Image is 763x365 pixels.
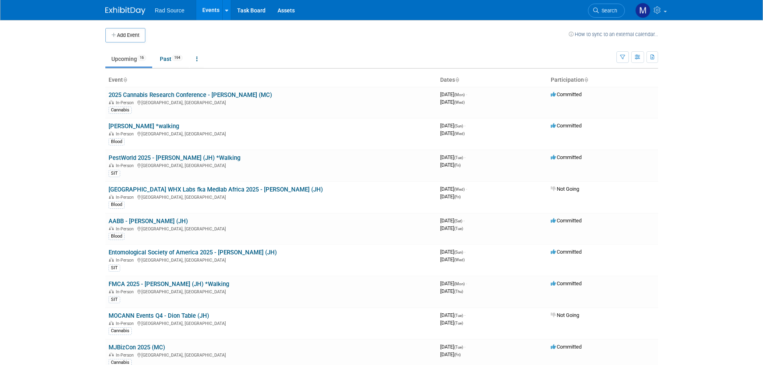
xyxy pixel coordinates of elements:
div: Blood [109,233,125,240]
a: Upcoming16 [105,51,152,67]
a: PestWorld 2025 - [PERSON_NAME] (JH) *Walking [109,154,240,161]
span: Not Going [551,312,579,318]
span: Search [599,8,617,14]
span: - [466,186,467,192]
span: [DATE] [440,186,467,192]
a: How to sync to an external calendar... [569,31,658,37]
span: Committed [551,154,582,160]
span: - [464,344,465,350]
img: In-Person Event [109,289,114,293]
div: [GEOGRAPHIC_DATA], [GEOGRAPHIC_DATA] [109,320,434,326]
th: Event [105,73,437,87]
span: (Fri) [454,353,461,357]
span: [DATE] [440,130,465,136]
img: In-Person Event [109,226,114,230]
span: Rad Source [155,7,185,14]
span: In-Person [116,353,136,358]
span: (Fri) [454,195,461,199]
span: (Tue) [454,345,463,349]
a: MJBizCon 2025 (MC) [109,344,165,351]
a: [GEOGRAPHIC_DATA] WHX Labs fka Medlab Africa 2025 - [PERSON_NAME] (JH) [109,186,323,193]
span: Committed [551,123,582,129]
span: In-Person [116,163,136,168]
span: Committed [551,91,582,97]
span: 194 [172,55,183,61]
div: [GEOGRAPHIC_DATA], [GEOGRAPHIC_DATA] [109,225,434,232]
span: - [464,154,465,160]
a: Sort by Event Name [123,77,127,83]
span: 16 [137,55,146,61]
img: Madison Coleman [635,3,650,18]
div: [GEOGRAPHIC_DATA], [GEOGRAPHIC_DATA] [109,288,434,294]
img: In-Person Event [109,100,114,104]
a: Entomological Society of America 2025 - [PERSON_NAME] (JH) [109,249,277,256]
div: Blood [109,201,125,208]
span: - [464,249,465,255]
span: In-Person [116,195,136,200]
span: (Sun) [454,250,463,254]
a: [PERSON_NAME] *walking [109,123,179,130]
span: [DATE] [440,91,467,97]
span: (Sat) [454,219,462,223]
img: ExhibitDay [105,7,145,15]
a: AABB - [PERSON_NAME] (JH) [109,218,188,225]
span: In-Person [116,131,136,137]
button: Add Event [105,28,145,42]
a: Sort by Start Date [455,77,459,83]
span: (Wed) [454,187,465,192]
span: [DATE] [440,194,461,200]
span: (Fri) [454,163,461,167]
img: In-Person Event [109,321,114,325]
div: [GEOGRAPHIC_DATA], [GEOGRAPHIC_DATA] [109,351,434,358]
div: Cannabis [109,107,132,114]
span: Committed [551,344,582,350]
span: [DATE] [440,320,463,326]
span: [DATE] [440,123,465,129]
div: SIT [109,296,120,303]
span: In-Person [116,321,136,326]
span: (Tue) [454,226,463,231]
div: [GEOGRAPHIC_DATA], [GEOGRAPHIC_DATA] [109,162,434,168]
a: MOCANN Events Q4 - Dion Table (JH) [109,312,209,319]
span: In-Person [116,258,136,263]
div: [GEOGRAPHIC_DATA], [GEOGRAPHIC_DATA] [109,256,434,263]
div: SIT [109,264,120,272]
span: - [466,280,467,286]
span: [DATE] [440,344,465,350]
img: In-Person Event [109,163,114,167]
th: Dates [437,73,548,87]
th: Participation [548,73,658,87]
span: Not Going [551,186,579,192]
span: (Tue) [454,313,463,318]
a: Search [588,4,625,18]
span: (Tue) [454,321,463,325]
span: - [464,123,465,129]
span: [DATE] [440,280,467,286]
span: (Sun) [454,124,463,128]
div: Cannabis [109,327,132,335]
span: [DATE] [440,162,461,168]
span: (Wed) [454,258,465,262]
span: [DATE] [440,218,465,224]
div: SIT [109,170,120,177]
span: [DATE] [440,249,465,255]
span: In-Person [116,100,136,105]
span: [DATE] [440,256,465,262]
span: (Thu) [454,289,463,294]
span: - [464,312,465,318]
a: Past194 [154,51,189,67]
span: [DATE] [440,154,465,160]
span: (Mon) [454,282,465,286]
img: In-Person Event [109,131,114,135]
span: In-Person [116,226,136,232]
span: - [463,218,465,224]
a: Sort by Participation Type [584,77,588,83]
span: [DATE] [440,312,465,318]
span: [DATE] [440,99,465,105]
span: (Mon) [454,93,465,97]
a: FMCA 2025 - [PERSON_NAME] (JH) *Walking [109,280,229,288]
div: [GEOGRAPHIC_DATA], [GEOGRAPHIC_DATA] [109,99,434,105]
a: 2025 Cannabis Research Conference - [PERSON_NAME] (MC) [109,91,272,99]
span: [DATE] [440,288,463,294]
span: [DATE] [440,351,461,357]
